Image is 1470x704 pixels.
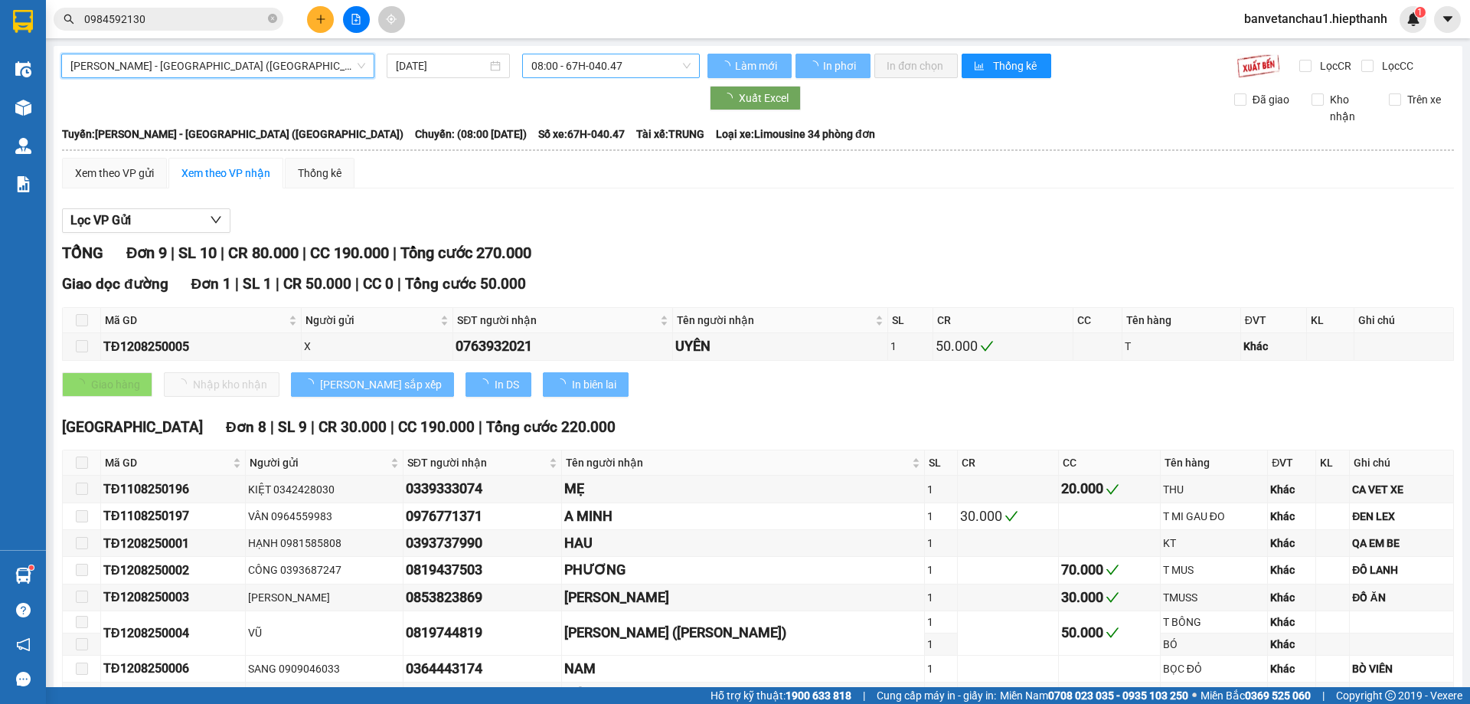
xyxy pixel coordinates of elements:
[126,244,167,262] span: Đơn 9
[1061,587,1157,608] div: 30.000
[925,450,958,476] th: SL
[171,244,175,262] span: |
[101,530,246,557] td: TĐ1208250001
[178,244,217,262] span: SL 10
[101,656,246,683] td: TĐ1208250006
[1163,614,1266,630] div: T BÔNG
[720,61,733,71] span: loading
[456,336,670,357] div: 0763932021
[403,611,563,656] td: 0819744819
[103,506,243,526] div: TĐ1108250197
[363,275,394,293] span: CC 0
[1270,508,1312,525] div: Khác
[1232,9,1400,28] span: banvetanchau1.hiepthanh
[890,338,931,355] div: 1
[315,14,326,25] span: plus
[278,418,307,436] span: SL 9
[415,126,527,142] span: Chuyến: (08:00 [DATE])
[1270,589,1312,606] div: Khác
[564,658,922,679] div: NAM
[1243,338,1304,355] div: Khác
[62,418,203,436] span: [GEOGRAPHIC_DATA]
[1322,687,1325,704] span: |
[103,624,243,643] div: TĐ1208250004
[1350,450,1454,476] th: Ghi chú
[406,478,560,499] div: 0339333074
[403,503,563,530] td: 0976771371
[1161,450,1269,476] th: Tên hàng
[248,660,400,677] div: SANG 0909046033
[84,11,265,28] input: Tìm tên, số ĐT hoặc mã đơn
[103,534,243,553] div: TĐ1208250001
[1245,689,1311,702] strong: 0369 525 060
[307,6,334,33] button: plus
[1268,450,1315,476] th: ĐVT
[243,275,272,293] span: SL 1
[562,656,925,683] td: NAM
[673,333,887,360] td: UYÊN
[396,57,487,74] input: 12/08/2025
[406,587,560,608] div: 0853823869
[495,376,519,393] span: In DS
[103,480,243,499] div: TĐ1108250196
[1246,91,1295,108] span: Đã giao
[1417,7,1423,18] span: 1
[1122,308,1240,333] th: Tên hàng
[220,244,224,262] span: |
[103,659,243,678] div: TĐ1208250006
[531,54,691,77] span: 08:00 - 67H-040.47
[15,100,31,116] img: warehouse-icon
[465,372,531,397] button: In DS
[62,244,103,262] span: TỔNG
[406,506,560,527] div: 0976771371
[75,165,154,182] div: Xem theo VP gửi
[343,6,370,33] button: file-add
[863,687,865,704] span: |
[562,503,925,530] td: A MINH
[101,584,246,611] td: TĐ1208250003
[16,603,31,617] span: question-circle
[62,372,152,397] button: Giao hàng
[927,614,955,630] div: 1
[1059,450,1160,476] th: CC
[181,165,270,182] div: Xem theo VP nhận
[270,418,274,436] span: |
[564,478,922,499] div: MẸ
[562,611,925,656] td: HÂN LÊ (TRẦN TRUNG)
[1163,508,1266,525] div: T MI GAU ĐO
[103,561,243,580] div: TĐ1208250002
[390,418,394,436] span: |
[555,378,572,389] span: loading
[795,54,871,78] button: In phơi
[15,568,31,584] img: warehouse-icon
[250,454,387,471] span: Người gửi
[311,418,315,436] span: |
[403,530,563,557] td: 0393737990
[1270,636,1312,653] div: Khác
[407,454,547,471] span: SĐT người nhận
[1352,660,1451,677] div: BÒ VIÊN
[1236,54,1280,78] img: 9k=
[538,126,625,142] span: Số xe: 67H-040.47
[1324,91,1377,125] span: Kho nhận
[1048,689,1188,702] strong: 0708 023 035 - 0935 103 250
[64,14,74,25] span: search
[927,589,955,606] div: 1
[562,476,925,503] td: MẸ
[16,637,31,652] span: notification
[1441,12,1455,26] span: caret-down
[1307,308,1354,333] th: KL
[566,454,909,471] span: Tên người nhận
[235,275,239,293] span: |
[936,336,1070,357] div: 50.000
[101,503,246,530] td: TĐ1108250197
[1406,12,1420,26] img: icon-new-feature
[1354,308,1454,333] th: Ghi chú
[457,312,657,329] span: SĐT người nhận
[1106,626,1119,640] span: check
[677,312,871,329] span: Tên người nhận
[291,372,454,397] button: [PERSON_NAME] sắp xếp
[1376,57,1416,74] span: Lọc CC
[276,275,279,293] span: |
[398,418,475,436] span: CC 190.000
